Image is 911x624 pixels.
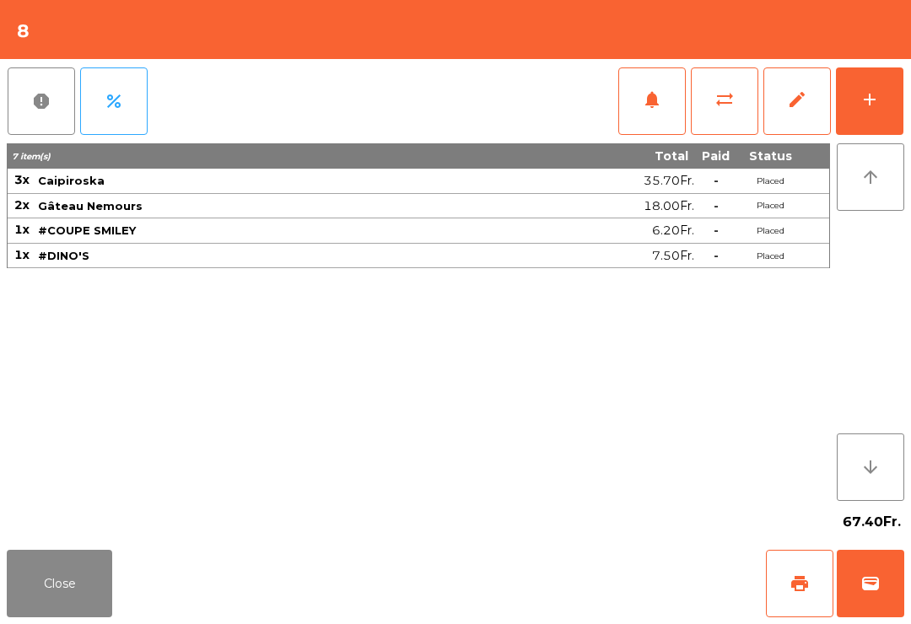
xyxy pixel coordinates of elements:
span: 7 item(s) [12,151,51,162]
i: arrow_upward [860,167,881,187]
button: arrow_downward [837,433,904,501]
span: - [714,223,719,238]
th: Paid [695,143,736,169]
button: Close [7,550,112,617]
span: report [31,91,51,111]
button: notifications [618,67,686,135]
button: add [836,67,903,135]
span: 18.00Fr. [644,195,694,218]
button: report [8,67,75,135]
span: percent [104,91,124,111]
span: sync_alt [714,89,735,110]
span: 67.40Fr. [843,509,901,535]
span: #COUPE SMILEY [38,223,136,237]
button: percent [80,67,148,135]
th: Status [736,143,804,169]
td: Placed [736,169,804,194]
span: 2x [14,197,30,212]
td: Placed [736,218,804,244]
button: wallet [837,550,904,617]
td: Placed [736,194,804,219]
div: add [860,89,880,110]
span: 6.20Fr. [652,219,694,242]
span: - [714,248,719,263]
span: 3x [14,172,30,187]
td: Placed [736,244,804,269]
span: 7.50Fr. [652,245,694,267]
span: - [714,198,719,213]
span: print [790,573,810,594]
span: 1x [14,222,30,237]
th: Total [480,143,695,169]
button: sync_alt [691,67,758,135]
span: 1x [14,247,30,262]
span: #DINO'S [38,249,89,262]
button: edit [763,67,831,135]
span: Caipiroska [38,174,105,187]
h4: 8 [17,19,30,44]
span: edit [787,89,807,110]
button: print [766,550,833,617]
span: wallet [860,573,881,594]
span: Gâteau Nemours [38,199,143,212]
i: arrow_downward [860,457,881,477]
span: - [714,173,719,188]
span: notifications [642,89,662,110]
button: arrow_upward [837,143,904,211]
span: 35.70Fr. [644,169,694,192]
